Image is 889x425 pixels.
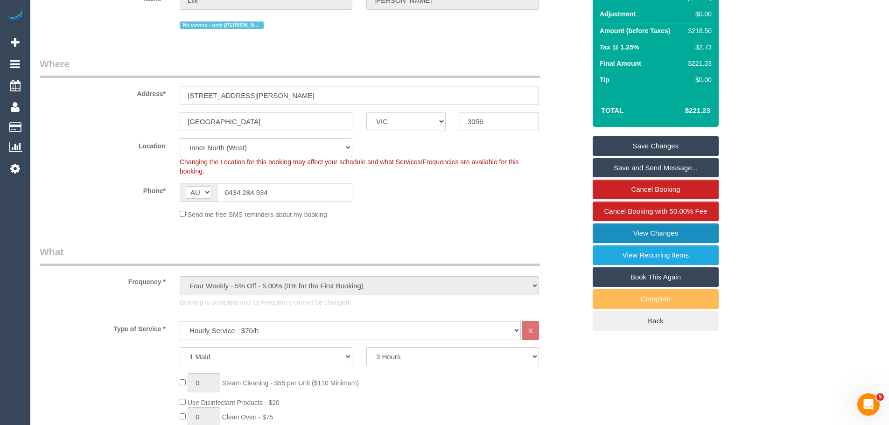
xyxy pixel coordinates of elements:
[657,107,710,115] h4: $221.23
[857,393,880,416] iframe: Intercom live chat
[180,158,519,175] span: Changing the Location for this booking may affect your schedule and what Services/Frequencies are...
[593,158,719,178] a: Save and Send Message...
[684,26,712,35] div: $218.50
[593,223,719,243] a: View Changes
[593,245,719,265] a: View Recurring Items
[600,9,636,19] label: Adjustment
[188,399,280,406] span: Use Disinfectant Products - $20
[600,42,639,52] label: Tax @ 1.25%
[684,75,712,84] div: $0.00
[180,298,539,307] p: Booking is complete and its Frequency cannot be changed
[217,183,352,202] input: Phone*
[33,183,173,195] label: Phone*
[40,245,540,266] legend: What
[460,112,539,131] input: Post Code*
[33,138,173,151] label: Location
[593,267,719,287] a: Book This Again
[40,57,540,78] legend: Where
[684,59,712,68] div: $221.23
[222,413,273,421] span: Clean Oven - $75
[33,321,173,334] label: Type of Service *
[33,274,173,286] label: Frequency *
[600,75,609,84] label: Tip
[876,393,884,401] span: 5
[600,59,641,68] label: Final Amount
[180,21,264,29] span: No covers - only [PERSON_NAME] & [PERSON_NAME]
[593,136,719,156] a: Save Changes
[180,112,352,131] input: Suburb*
[593,311,719,331] a: Back
[188,211,327,218] span: Send me free SMS reminders about my booking
[33,86,173,98] label: Address*
[684,42,712,52] div: $2.73
[222,379,359,387] span: Steam Cleaning - $55 per Unit ($110 Minimum)
[601,106,624,114] strong: Total
[6,9,24,22] img: Automaid Logo
[604,207,707,215] span: Cancel Booking with 50.00% Fee
[684,9,712,19] div: $0.00
[600,26,670,35] label: Amount (before Taxes)
[593,180,719,199] a: Cancel Booking
[593,202,719,221] a: Cancel Booking with 50.00% Fee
